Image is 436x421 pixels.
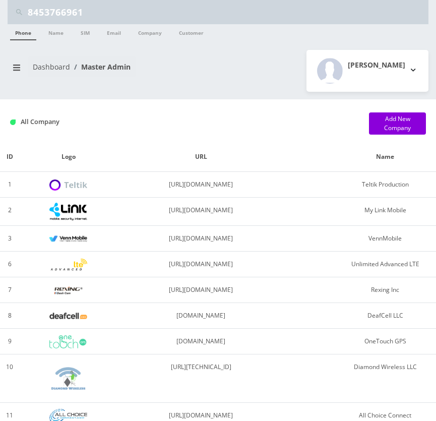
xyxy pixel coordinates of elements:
nav: breadcrumb [8,56,211,85]
td: [URL][TECHNICAL_ID] [118,354,285,403]
td: [URL][DOMAIN_NAME] [118,198,285,226]
h1: All Company [10,118,354,126]
a: Dashboard [33,62,70,72]
img: Diamond Wireless LLC [49,359,87,397]
img: DeafCell LLC [49,313,87,319]
h2: [PERSON_NAME] [348,61,405,70]
th: URL [118,142,285,172]
img: Teltik Production [49,179,87,191]
img: Rexing Inc [49,286,87,295]
a: Company [133,24,167,39]
input: Search Teltik [28,3,426,22]
td: [URL][DOMAIN_NAME] [118,172,285,198]
img: My Link Mobile [49,203,87,220]
img: All Company [10,119,16,125]
img: Unlimited Advanced LTE [49,259,87,271]
th: Logo [19,142,117,172]
a: Phone [10,24,36,40]
li: Master Admin [70,62,131,72]
a: Add New Company [369,112,426,135]
a: Name [43,24,69,39]
a: SIM [76,24,95,39]
td: [DOMAIN_NAME] [118,303,285,329]
td: [URL][DOMAIN_NAME] [118,277,285,303]
img: OneTouch GPS [49,335,87,348]
button: [PERSON_NAME] [306,50,428,92]
td: [DOMAIN_NAME] [118,329,285,354]
td: [URL][DOMAIN_NAME] [118,252,285,277]
td: [URL][DOMAIN_NAME] [118,226,285,252]
a: Email [102,24,126,39]
a: Customer [174,24,209,39]
img: VennMobile [49,235,87,243]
